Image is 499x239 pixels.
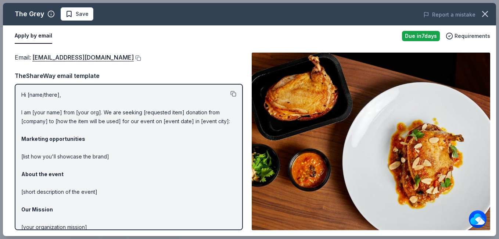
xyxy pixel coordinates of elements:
button: Requirements [446,32,490,40]
button: Save [61,7,93,21]
div: The Grey [15,8,44,20]
strong: About the event [21,171,64,177]
div: Due in 7 days [402,31,440,41]
span: Save [76,10,89,18]
button: Apply by email [15,28,52,44]
strong: Marketing opportunities [21,136,85,142]
div: TheShareWay email template [15,71,243,81]
button: Report a mistake [423,10,475,19]
span: Requirements [455,32,490,40]
span: Email : [15,54,134,61]
strong: Our Mission [21,206,53,213]
img: Image for The Grey [252,53,490,230]
a: [EMAIL_ADDRESS][DOMAIN_NAME] [32,53,134,62]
